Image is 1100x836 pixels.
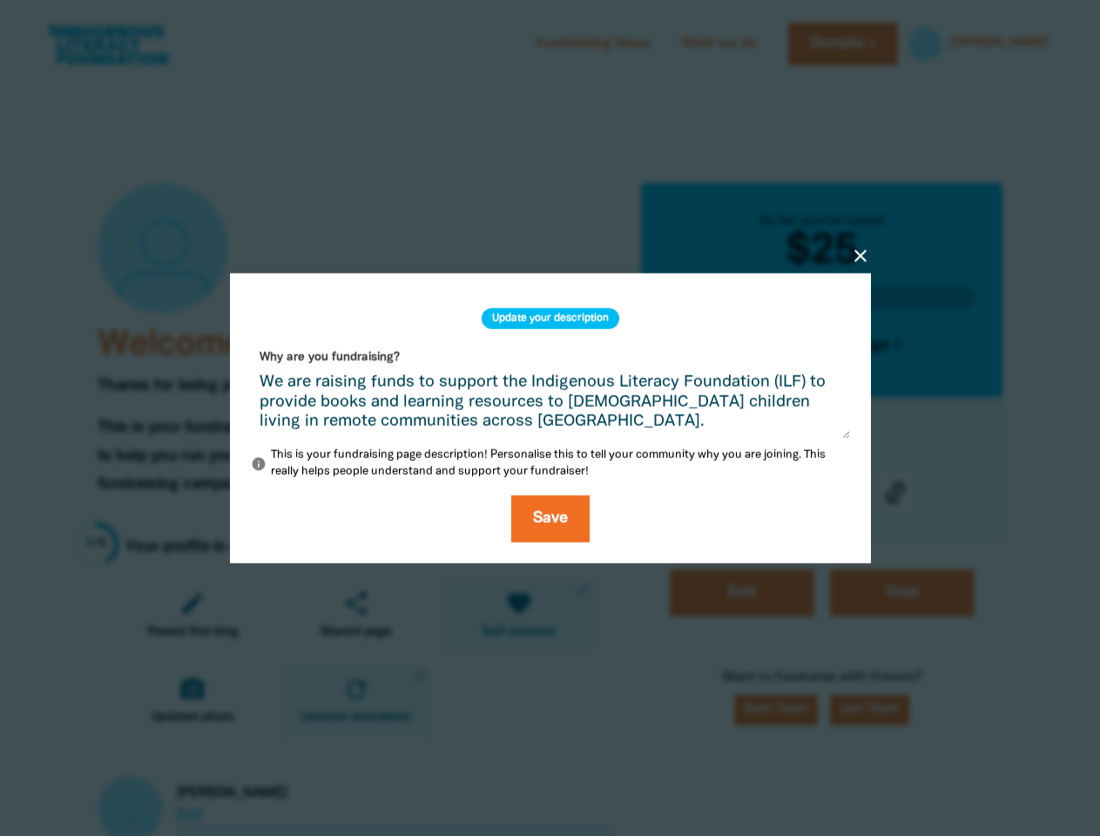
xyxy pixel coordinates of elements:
h2: Update your description [482,308,619,329]
button: close [850,246,871,266]
p: This is your fundraising page description! Personalise this to tell your community why you are jo... [251,447,850,481]
button: Save [511,495,590,542]
i: info [251,456,267,472]
textarea: We are raising funds to support the Indigenous Literacy Foundation (ILF) to provide books and lea... [251,374,850,439]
